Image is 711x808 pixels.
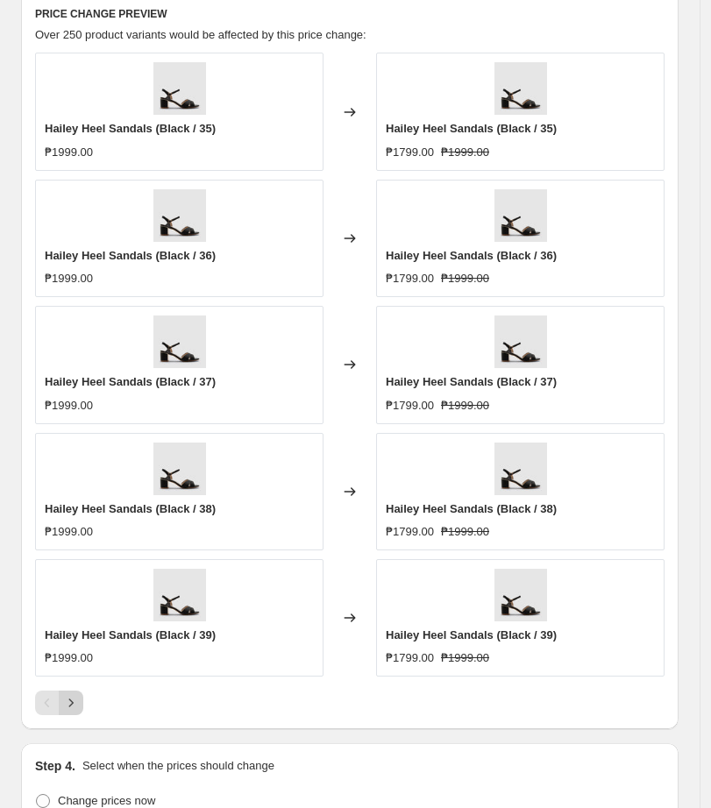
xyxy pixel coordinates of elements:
span: Hailey Heel Sandals (Black / 35) [45,122,216,135]
img: Hailey_Black_1_80x.jpg [494,62,547,115]
div: ₱1799.00 [386,270,434,287]
div: ₱1999.00 [45,144,93,161]
span: Over 250 product variants would be affected by this price change: [35,28,366,41]
img: Hailey_Black_1_80x.jpg [153,443,206,495]
strike: ₱1999.00 [441,523,489,541]
div: ₱1999.00 [45,649,93,667]
div: ₱1799.00 [386,144,434,161]
img: Hailey_Black_1_80x.jpg [494,443,547,495]
h2: Step 4. [35,757,75,775]
span: Change prices now [58,794,155,807]
button: Next [59,691,83,715]
div: ₱1999.00 [45,270,93,287]
img: Hailey_Black_1_80x.jpg [153,569,206,621]
img: Hailey_Black_1_80x.jpg [494,189,547,242]
span: Hailey Heel Sandals (Black / 38) [45,502,216,515]
span: Hailey Heel Sandals (Black / 37) [386,375,557,388]
div: ₱1799.00 [386,397,434,415]
strike: ₱1999.00 [441,649,489,667]
span: Hailey Heel Sandals (Black / 36) [386,249,557,262]
img: Hailey_Black_1_80x.jpg [494,315,547,368]
img: Hailey_Black_1_80x.jpg [153,315,206,368]
div: ₱1999.00 [45,523,93,541]
strike: ₱1999.00 [441,397,489,415]
strike: ₱1999.00 [441,270,489,287]
strike: ₱1999.00 [441,144,489,161]
p: Select when the prices should change [82,757,274,775]
div: ₱1799.00 [386,523,434,541]
span: Hailey Heel Sandals (Black / 36) [45,249,216,262]
img: Hailey_Black_1_80x.jpg [153,189,206,242]
span: Hailey Heel Sandals (Black / 39) [45,628,216,641]
img: Hailey_Black_1_80x.jpg [153,62,206,115]
div: ₱1799.00 [386,649,434,667]
span: Hailey Heel Sandals (Black / 39) [386,628,557,641]
span: Hailey Heel Sandals (Black / 38) [386,502,557,515]
nav: Pagination [35,691,83,715]
div: ₱1999.00 [45,397,93,415]
span: Hailey Heel Sandals (Black / 35) [386,122,557,135]
img: Hailey_Black_1_80x.jpg [494,569,547,621]
span: Hailey Heel Sandals (Black / 37) [45,375,216,388]
h6: PRICE CHANGE PREVIEW [35,7,665,21]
